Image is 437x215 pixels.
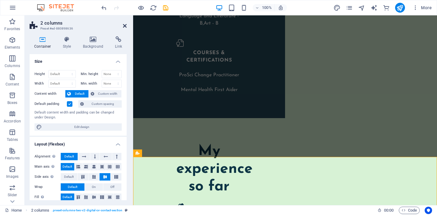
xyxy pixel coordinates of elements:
[31,207,50,214] span: Click to select. Double-click to edit
[346,4,353,11] button: pages
[30,36,58,49] h4: Container
[383,4,390,11] i: Commerce
[86,100,120,108] span: Custom spacing
[61,193,74,201] button: Default
[378,207,394,214] h6: Session time
[61,183,84,191] button: Default
[253,4,275,11] button: 100%
[412,5,432,11] span: More
[333,4,341,11] button: design
[61,153,78,160] button: Default
[103,183,121,191] button: Off
[125,209,128,212] i: This element is a customizable preset
[35,163,61,170] label: Main axis
[150,4,157,11] i: Reload page
[425,207,432,214] button: Usercentrics
[92,183,96,191] span: On
[396,4,403,11] i: Publish
[65,90,88,98] button: Default
[35,110,122,120] div: Default content width and padding can be changed under Design.
[4,119,21,124] p: Accordion
[358,4,366,11] button: navigator
[58,36,78,49] h4: Style
[30,137,127,148] h4: Layout (Flexbox)
[6,82,19,87] p: Content
[5,207,22,214] a: Click to cancel selection. Double-click to open Pages
[410,3,434,13] button: More
[5,156,20,161] p: Features
[35,72,48,76] label: Height
[6,174,19,179] p: Images
[61,173,77,181] button: Default
[384,207,394,214] span: 00 00
[7,137,18,142] p: Tables
[78,36,111,49] h4: Background
[63,163,72,170] span: Default
[96,90,120,98] span: Custom width
[68,183,77,191] span: Default
[63,193,72,201] span: Default
[30,54,127,65] h4: Size
[346,4,353,11] i: Pages (Ctrl+Alt+S)
[61,163,74,170] button: Default
[395,3,405,13] button: publish
[262,4,272,11] h6: 100%
[35,183,61,191] label: Wrap
[333,4,341,11] i: Design (Ctrl+Alt+Y)
[78,100,122,108] button: Custom spacing
[40,26,114,31] h3: Preset #ed-880898636
[358,4,365,11] i: Navigator
[399,207,420,214] button: Code
[4,26,20,31] p: Favorites
[162,4,169,11] button: save
[35,153,61,160] label: Alignment
[370,4,378,11] button: text_generator
[73,90,87,98] span: Default
[402,207,417,214] span: Code
[100,4,108,11] button: undo
[35,100,67,108] label: Default padding
[35,82,48,85] label: Width
[64,153,74,160] span: Default
[110,183,114,191] span: Off
[5,63,20,68] p: Columns
[100,4,108,11] i: Undo: Move elements (Ctrl+Z)
[278,5,284,10] i: On resize automatically adjust zoom level to fit chosen device.
[388,208,389,213] span: :
[110,36,127,49] h4: Link
[5,45,20,50] p: Elements
[81,82,102,85] label: Min. width
[44,123,120,131] span: Edit design
[383,4,390,11] button: commerce
[149,4,157,11] button: reload
[7,100,18,105] p: Boxes
[40,20,127,26] h2: 2 columns
[137,4,145,11] button: Click here to leave preview mode and continue editing
[162,4,169,11] i: Save (Ctrl+S)
[35,193,61,201] label: Fill
[85,183,103,191] button: On
[64,173,74,181] span: Default
[89,90,122,98] button: Custom width
[81,72,102,76] label: Min. height
[35,90,65,98] label: Content width
[52,207,122,214] span: . preset-columns-two-v2-digital-cv-contact-section
[31,207,128,214] nav: breadcrumb
[35,173,61,181] label: Side axis
[35,4,82,11] img: Editor Logo
[8,193,17,197] p: Slider
[370,4,378,11] i: AI Writer
[35,123,122,131] button: Edit design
